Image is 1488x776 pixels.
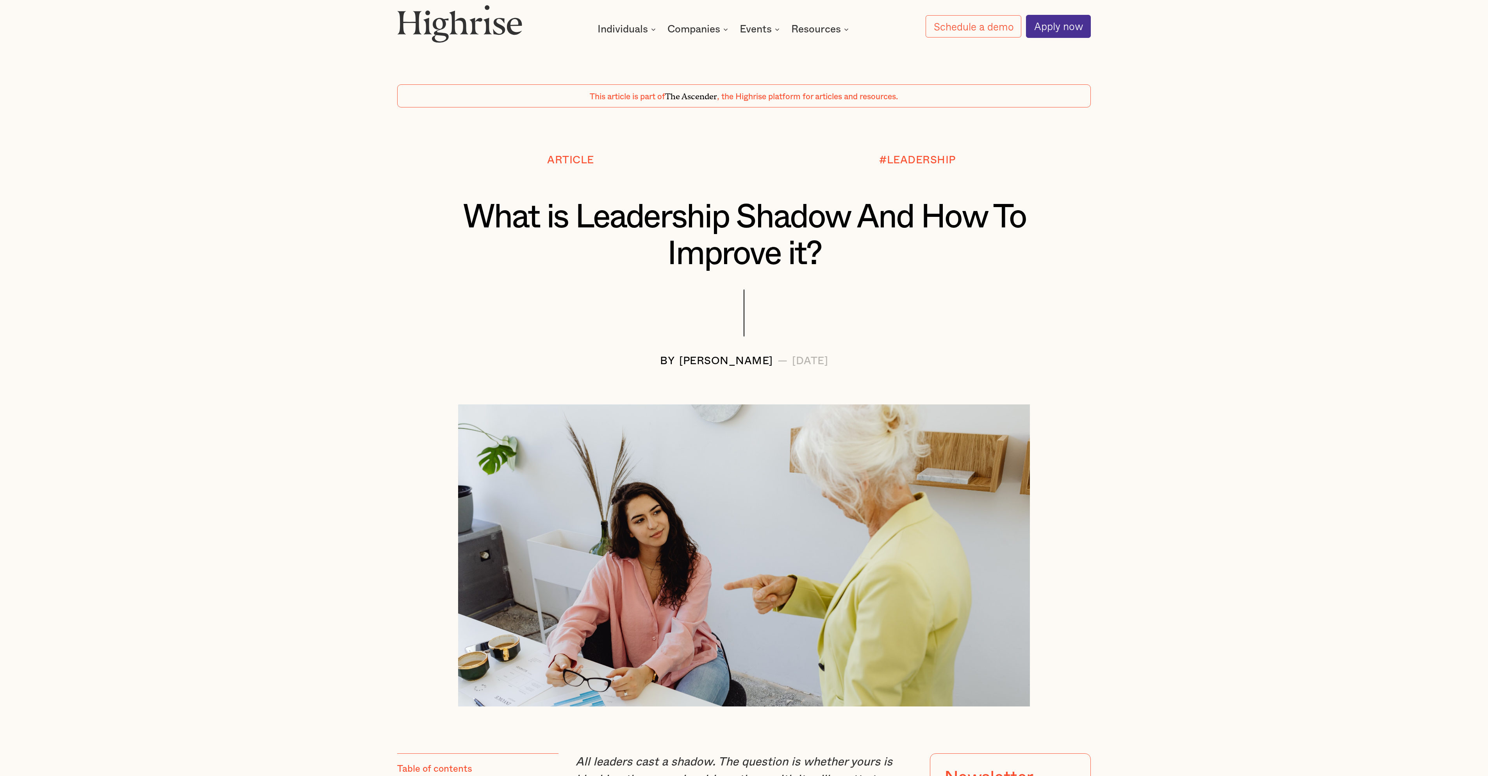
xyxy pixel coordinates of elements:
[590,93,665,101] span: This article is part of
[740,25,782,34] div: Events
[791,25,851,34] div: Resources
[455,199,1034,272] h1: What is Leadership Shadow And How To Improve it?
[397,5,523,43] img: Highrise logo
[740,25,772,34] div: Events
[665,89,717,99] span: The Ascender
[679,355,773,367] div: [PERSON_NAME]
[667,25,730,34] div: Companies
[778,355,788,367] div: —
[667,25,720,34] div: Companies
[547,154,594,166] div: Article
[397,763,472,776] div: Table of contents
[792,355,828,367] div: [DATE]
[598,25,648,34] div: Individuals
[926,15,1021,38] a: Schedule a demo
[717,93,898,101] span: , the Highrise platform for articles and resources.
[879,154,956,166] div: #LEADERSHIP
[1026,15,1091,38] a: Apply now
[660,355,674,367] div: BY
[791,25,841,34] div: Resources
[598,25,658,34] div: Individuals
